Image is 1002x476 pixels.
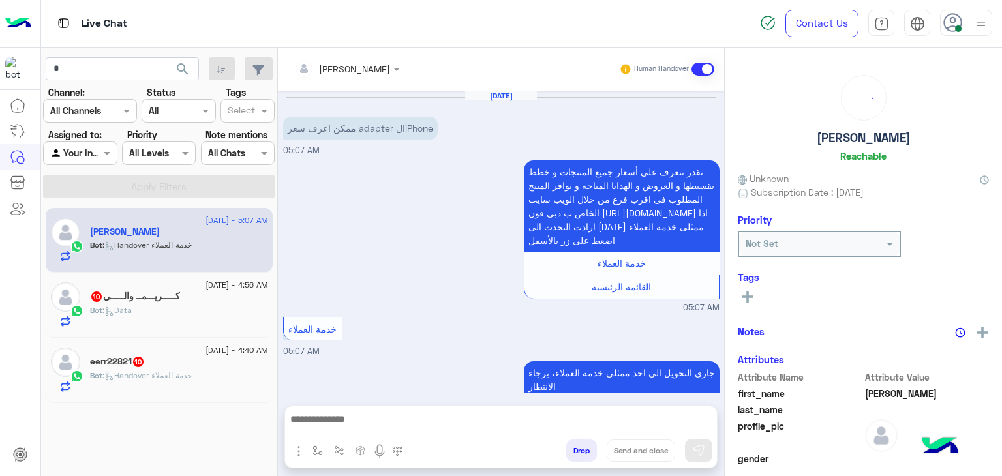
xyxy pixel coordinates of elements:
[51,348,80,377] img: defaultAdmin.png
[55,15,72,31] img: tab
[205,215,267,226] span: [DATE] - 5:07 AM
[51,218,80,247] img: defaultAdmin.png
[51,282,80,312] img: defaultAdmin.png
[90,305,102,315] span: Bot
[738,214,772,226] h6: Priority
[5,57,29,80] img: 1403182699927242
[205,344,267,356] span: [DATE] - 4:40 AM
[528,166,714,246] span: تقدر تتعرف على أسعار جميع المنتجات و خطط تقسيطها و العروض و الهدايا المتاحه و توافر المنتج المطلو...
[910,16,925,31] img: tab
[82,15,127,33] p: Live Chat
[845,79,883,117] div: loading...
[817,130,911,145] h5: [PERSON_NAME]
[288,323,337,335] span: خدمة العملاء
[91,291,102,302] span: 10
[683,302,720,314] span: 05:07 AM
[70,240,83,253] img: WhatsApp
[283,117,438,140] p: 11/9/2025, 5:07 AM
[868,10,894,37] a: tab
[167,57,199,85] button: search
[760,15,776,31] img: spinner
[48,128,102,141] label: Assigned to:
[598,258,646,269] span: خدمة العملاء
[977,327,988,338] img: add
[226,103,255,120] div: Select
[865,419,898,452] img: defaultAdmin.png
[738,271,989,283] h6: Tags
[147,85,175,99] label: Status
[70,305,83,318] img: WhatsApp
[738,171,789,185] span: Unknown
[48,85,85,99] label: Channel:
[283,346,320,356] span: 05:07 AM
[973,16,989,32] img: profile
[751,185,864,199] span: Subscription Date : [DATE]
[738,452,862,466] span: gender
[372,443,387,459] img: send voice note
[127,128,157,141] label: Priority
[524,160,720,252] p: 11/9/2025, 5:07 AM
[738,370,862,384] span: Attribute Name
[465,91,537,100] h6: [DATE]
[90,356,145,367] h5: eerr22821
[738,419,862,449] span: profile_pic
[785,10,858,37] a: Contact Us
[692,444,705,457] img: send message
[205,279,267,291] span: [DATE] - 4:56 AM
[291,443,307,459] img: send attachment
[738,325,765,337] h6: Notes
[524,361,720,398] p: 11/9/2025, 5:07 AM
[356,445,366,456] img: create order
[205,128,267,141] label: Note mentions
[865,370,990,384] span: Attribute Value
[90,370,102,380] span: Bot
[102,305,132,315] span: : Data
[592,281,651,292] span: القائمة الرئيسية
[955,327,965,338] img: notes
[102,240,192,250] span: : Handover خدمة العملاء
[5,10,31,37] img: Logo
[334,445,344,456] img: Trigger scenario
[70,370,83,383] img: WhatsApp
[607,439,675,462] button: Send and close
[102,370,192,380] span: : Handover خدمة العملاء
[566,439,597,462] button: Drop
[283,145,320,155] span: 05:07 AM
[43,175,275,198] button: Apply Filters
[350,439,372,461] button: create order
[175,61,190,77] span: search
[874,16,889,31] img: tab
[133,357,144,367] span: 10
[738,387,862,400] span: first_name
[917,424,963,469] img: hulul-logo.png
[865,452,990,466] span: null
[392,446,402,456] img: make a call
[738,403,862,417] span: last_name
[312,445,323,456] img: select flow
[307,439,329,461] button: select flow
[738,353,784,365] h6: Attributes
[226,85,246,99] label: Tags
[90,291,180,302] h5: كـــــريـــمــ والـــــي
[865,387,990,400] span: Judy
[634,64,689,74] small: Human Handover
[90,226,160,237] h5: Judy
[329,439,350,461] button: Trigger scenario
[840,150,887,162] h6: Reachable
[90,240,102,250] span: Bot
